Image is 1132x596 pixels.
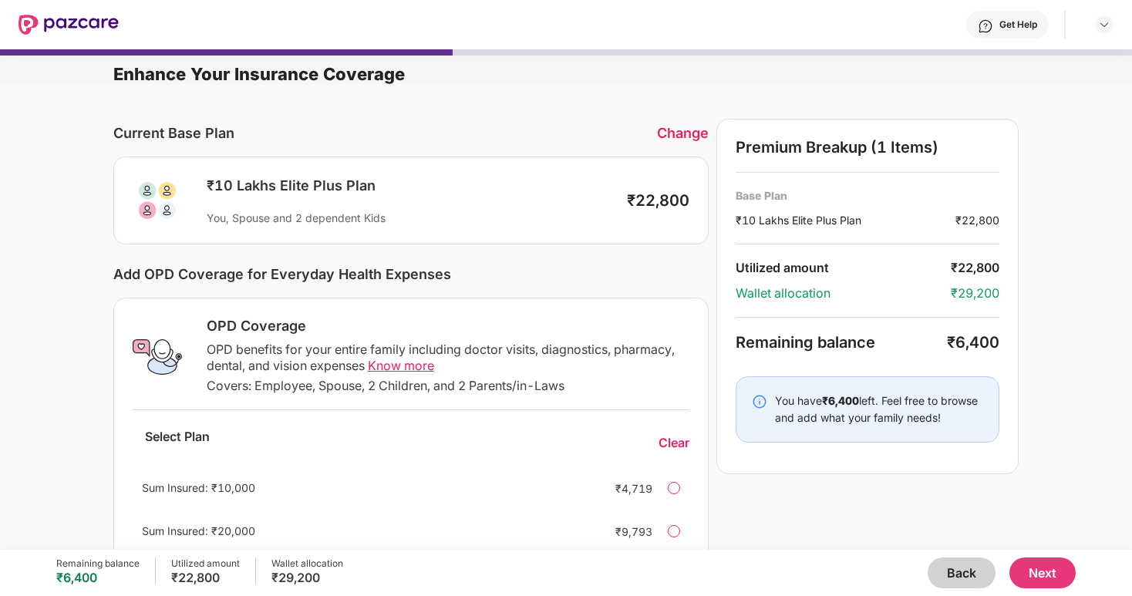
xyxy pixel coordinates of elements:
div: Get Help [999,19,1037,31]
img: OPD Coverage [133,332,182,382]
span: Sum Insured: ₹10,000 [142,481,255,494]
span: Sum Insured: ₹20,000 [142,524,255,537]
div: Current Base Plan [113,125,657,141]
div: Utilized amount [171,557,240,570]
div: Change [657,125,709,141]
div: Covers: Employee, Spouse, 2 Children, and 2 Parents/in-Laws [207,378,689,394]
div: ₹9,793 [591,524,652,540]
div: You, Spouse and 2 dependent Kids [207,210,611,225]
div: Utilized amount [736,260,951,276]
img: svg+xml;base64,PHN2ZyBpZD0iSW5mby0yMHgyMCIgeG1sbnM9Imh0dHA6Ly93d3cudzMub3JnLzIwMDAvc3ZnIiB3aWR0aD... [752,394,767,409]
div: Select Plan [133,429,222,457]
img: svg+xml;base64,PHN2ZyB3aWR0aD0iODAiIGhlaWdodD0iODAiIHZpZXdCb3g9IjAgMCA4MCA4MCIgZmlsbD0ibm9uZSIgeG... [133,176,182,225]
div: Remaining balance [736,333,947,352]
div: ₹10 Lakhs Elite Plus Plan [736,212,955,228]
div: OPD benefits for your entire family including doctor visits, diagnostics, pharmacy, dental, and v... [207,342,689,374]
div: ₹4,719 [591,480,652,497]
img: svg+xml;base64,PHN2ZyBpZD0iRHJvcGRvd24tMzJ4MzIiIHhtbG5zPSJodHRwOi8vd3d3LnczLm9yZy8yMDAwL3N2ZyIgd2... [1098,19,1110,31]
img: New Pazcare Logo [19,15,119,35]
div: You have left. Feel free to browse and add what your family needs! [775,392,983,426]
div: Clear [659,435,689,451]
div: ₹29,200 [271,570,343,585]
div: Premium Breakup (1 Items) [736,138,999,157]
div: Wallet allocation [271,557,343,570]
div: ₹6,400 [56,570,140,585]
div: ₹22,800 [951,260,999,276]
div: Base Plan [736,188,999,203]
button: Back [928,557,996,588]
button: Next [1009,557,1076,588]
div: Enhance Your Insurance Coverage [113,63,1132,85]
div: ₹29,200 [951,285,999,301]
div: ₹6,400 [947,333,999,352]
span: Know more [368,358,434,373]
img: svg+xml;base64,PHN2ZyBpZD0iSGVscC0zMngzMiIgeG1sbnM9Imh0dHA6Ly93d3cudzMub3JnLzIwMDAvc3ZnIiB3aWR0aD... [978,19,993,34]
div: Wallet allocation [736,285,951,301]
div: ₹22,800 [171,570,240,585]
b: ₹6,400 [822,394,859,407]
div: ₹10 Lakhs Elite Plus Plan [207,177,611,195]
div: Remaining balance [56,557,140,570]
div: OPD Coverage [207,317,689,335]
div: ₹22,800 [955,212,999,228]
div: ₹22,800 [627,191,689,210]
div: Add OPD Coverage for Everyday Health Expenses [113,266,709,282]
